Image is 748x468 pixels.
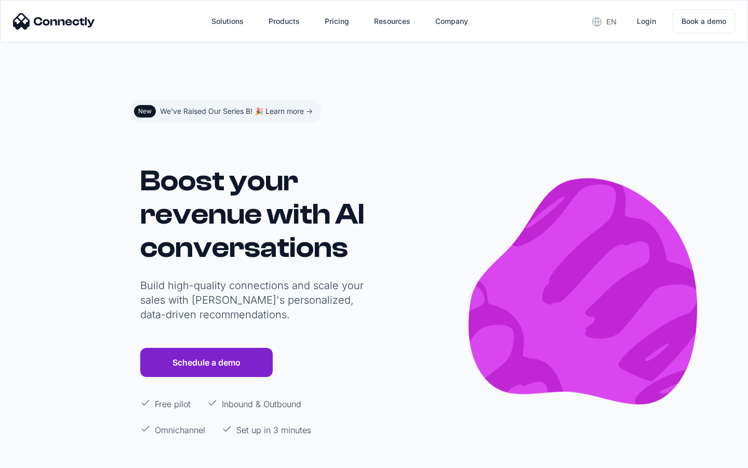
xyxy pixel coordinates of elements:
div: en [584,14,624,29]
aside: Language selected: English [10,449,62,464]
p: Build high-quality connections and scale your sales with [PERSON_NAME]'s personalized, data-drive... [140,278,369,322]
div: Resources [366,9,419,34]
a: Login [629,9,664,34]
img: Connectly Logo [13,13,95,30]
div: Company [435,14,468,29]
a: NewWe've Raised Our Series B! 🎉 Learn more -> [130,100,321,123]
div: New [138,107,152,115]
p: Omnichannel [155,424,205,436]
a: Pricing [316,9,357,34]
div: Products [260,9,308,34]
div: en [606,15,617,29]
div: Resources [374,14,410,29]
p: Set up in 3 minutes [236,424,311,436]
a: Schedule a demo [140,348,273,377]
div: Products [269,14,300,29]
div: Solutions [211,14,244,29]
div: Pricing [325,14,349,29]
div: Company [427,9,476,34]
div: Login [637,14,656,29]
p: Free pilot [155,398,191,410]
p: Inbound & Outbound [222,398,301,410]
a: Book a demo [673,9,735,33]
ul: Language list [21,450,62,464]
h1: Boost your revenue with AI conversations [140,164,369,264]
div: We've Raised Our Series B! 🎉 Learn more -> [160,104,313,119]
div: Solutions [203,9,252,34]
